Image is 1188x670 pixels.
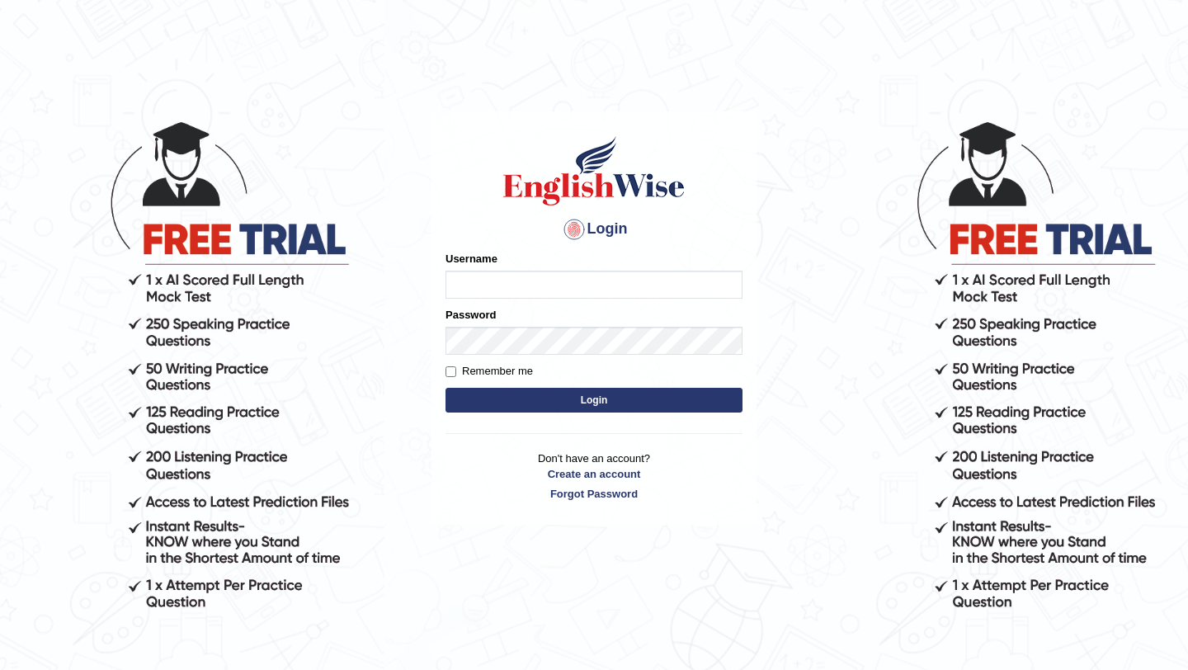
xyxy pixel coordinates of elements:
[445,307,496,323] label: Password
[445,486,742,502] a: Forgot Password
[445,466,742,482] a: Create an account
[445,216,742,243] h4: Login
[500,134,688,208] img: Logo of English Wise sign in for intelligent practice with AI
[445,366,456,377] input: Remember me
[445,388,742,413] button: Login
[445,251,497,267] label: Username
[445,363,533,380] label: Remember me
[445,451,742,502] p: Don't have an account?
